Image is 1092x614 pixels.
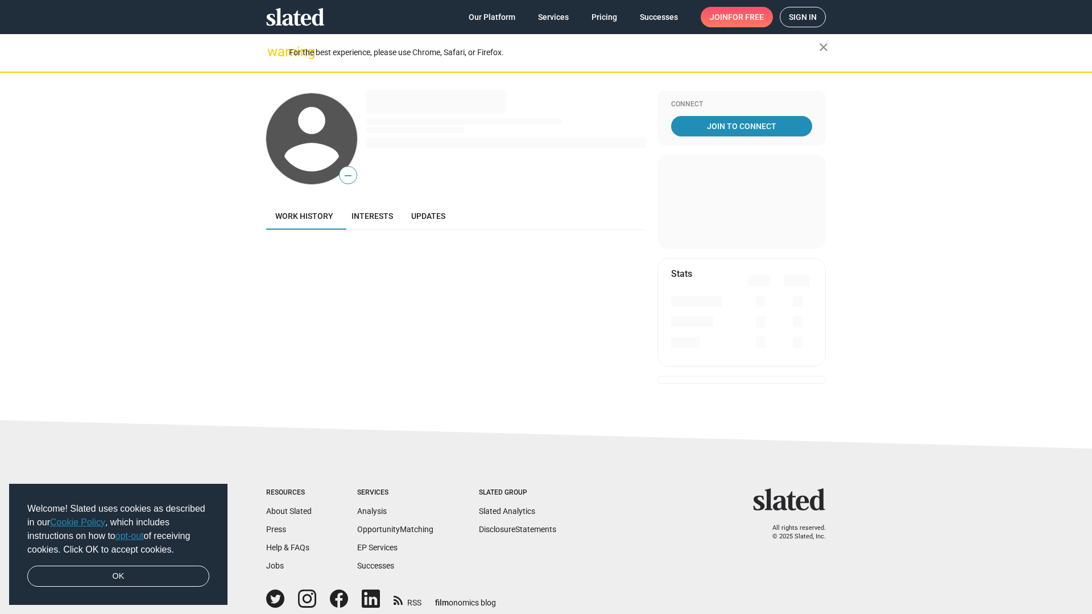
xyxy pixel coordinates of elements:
[340,168,357,183] span: —
[275,211,333,221] span: Work history
[266,202,342,230] a: Work history
[394,591,421,608] a: RSS
[728,7,764,27] span: for free
[460,7,524,27] a: Our Platform
[411,211,445,221] span: Updates
[671,268,692,280] mat-card-title: Stats
[789,7,817,27] span: Sign in
[673,116,810,136] span: Join To Connect
[591,7,617,27] span: Pricing
[50,517,105,527] a: Cookie Policy
[27,502,209,557] span: Welcome! Slated uses cookies as described in our , which includes instructions on how to of recei...
[289,45,819,60] div: For the best experience, please use Chrome, Safari, or Firefox.
[115,531,144,541] a: opt-out
[266,561,284,570] a: Jobs
[266,507,312,516] a: About Slated
[710,7,764,27] span: Join
[351,211,393,221] span: Interests
[479,525,556,534] a: DisclosureStatements
[435,598,449,607] span: film
[671,100,812,109] div: Connect
[357,488,433,497] div: Services
[701,7,773,27] a: Joinfor free
[342,202,402,230] a: Interests
[435,588,496,608] a: filmonomics blog
[469,7,515,27] span: Our Platform
[640,7,678,27] span: Successes
[266,525,286,534] a: Press
[538,7,569,27] span: Services
[266,543,309,552] a: Help & FAQs
[631,7,687,27] a: Successes
[357,525,433,534] a: OpportunityMatching
[266,488,312,497] div: Resources
[582,7,626,27] a: Pricing
[357,561,394,570] a: Successes
[357,507,387,516] a: Analysis
[479,507,535,516] a: Slated Analytics
[9,484,227,605] div: cookieconsent
[402,202,454,230] a: Updates
[817,40,830,54] mat-icon: close
[479,488,556,497] div: Slated Group
[780,7,826,27] a: Sign in
[27,566,209,587] a: dismiss cookie message
[529,7,578,27] a: Services
[671,116,812,136] a: Join To Connect
[267,45,281,59] mat-icon: warning
[760,524,826,541] p: All rights reserved. © 2025 Slated, Inc.
[357,543,398,552] a: EP Services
